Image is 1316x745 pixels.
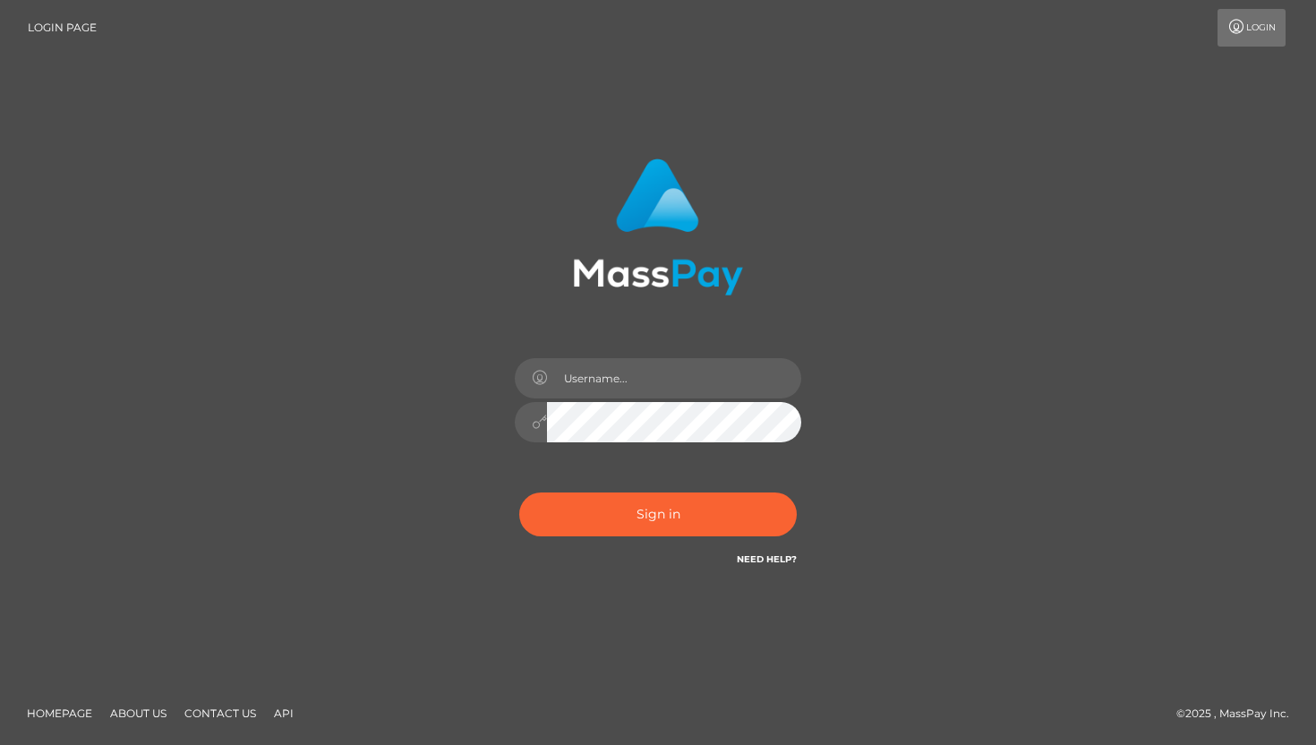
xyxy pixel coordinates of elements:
a: About Us [103,699,174,727]
button: Sign in [519,492,797,536]
a: API [267,699,301,727]
a: Login [1218,9,1286,47]
a: Need Help? [737,553,797,565]
a: Homepage [20,699,99,727]
div: © 2025 , MassPay Inc. [1176,704,1303,724]
a: Login Page [28,9,97,47]
img: MassPay Login [573,158,743,295]
input: Username... [547,358,801,398]
a: Contact Us [177,699,263,727]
